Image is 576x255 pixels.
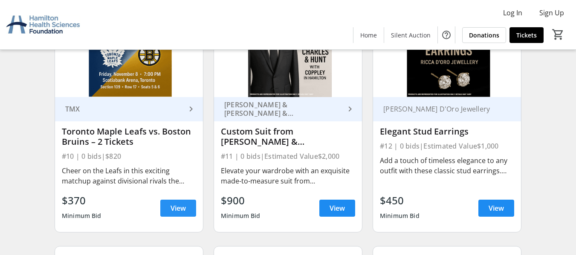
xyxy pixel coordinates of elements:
[221,150,355,162] div: #11 | 0 bids | Estimated Value $2,000
[469,31,499,40] span: Donations
[380,126,514,137] div: Elegant Stud Earrings
[221,166,355,186] div: Elevate your wardrobe with an exquisite made-to-measure suit from [PERSON_NAME] & [PERSON_NAME], ...
[55,14,203,97] img: Toronto Maple Leafs vs. Boston Bruins – 2 Tickets
[62,208,101,223] div: Minimum Bid
[380,208,420,223] div: Minimum Bid
[62,193,101,208] div: $370
[380,105,504,113] div: [PERSON_NAME] D'Oro Jewellery
[550,27,566,42] button: Cart
[384,27,437,43] a: Silent Auction
[214,97,362,121] a: [PERSON_NAME] & [PERSON_NAME] & [PERSON_NAME]
[360,31,377,40] span: Home
[62,126,196,147] div: Toronto Maple Leafs vs. Boston Bruins – 2 Tickets
[5,3,81,46] img: Hamilton Health Sciences Foundation's Logo
[503,8,522,18] span: Log In
[373,14,521,97] img: Elegant Stud Earrings
[62,105,186,113] div: TMX
[533,6,571,20] button: Sign Up
[539,8,564,18] span: Sign Up
[353,27,384,43] a: Home
[496,6,529,20] button: Log In
[319,200,355,217] a: View
[330,203,345,213] span: View
[160,200,196,217] a: View
[516,31,537,40] span: Tickets
[171,203,186,213] span: View
[221,208,261,223] div: Minimum Bid
[345,104,355,114] mat-icon: keyboard_arrow_right
[462,27,506,43] a: Donations
[438,26,455,43] button: Help
[62,150,196,162] div: #10 | 0 bids | $820
[62,166,196,186] div: Cheer on the Leafs in this exciting matchup against divisional rivals the Boston Bruins [DATE][DA...
[478,200,514,217] a: View
[380,193,420,208] div: $450
[55,97,203,121] a: TMX
[214,14,362,97] img: Custom Suit from Charles & Hunt with Coppley in Hamilton
[186,104,196,114] mat-icon: keyboard_arrow_right
[391,31,431,40] span: Silent Auction
[221,126,355,147] div: Custom Suit from [PERSON_NAME] & [PERSON_NAME] with [PERSON_NAME] in [GEOGRAPHIC_DATA]
[509,27,544,43] a: Tickets
[380,140,514,152] div: #12 | 0 bids | Estimated Value $1,000
[221,100,345,117] div: [PERSON_NAME] & [PERSON_NAME] & [PERSON_NAME]
[380,155,514,176] div: Add a touch of timeless elegance to any outfit with these classic stud earrings. Designed for bea...
[489,203,504,213] span: View
[221,193,261,208] div: $900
